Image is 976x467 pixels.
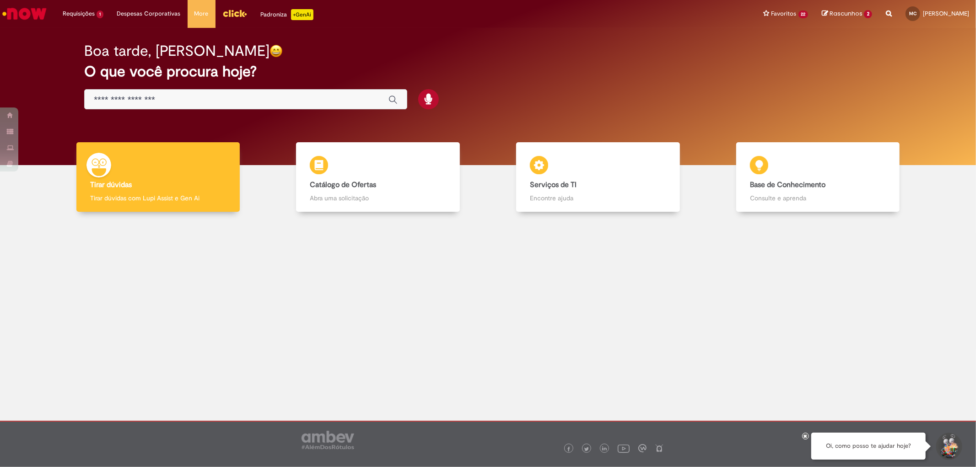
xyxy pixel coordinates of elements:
img: ServiceNow [1,5,48,23]
img: logo_footer_workplace.png [638,444,647,452]
img: click_logo_yellow_360x200.png [222,6,247,20]
p: +GenAi [291,9,313,20]
h2: O que você procura hoje? [84,64,891,80]
div: Padroniza [261,9,313,20]
span: Favoritos [771,9,797,18]
img: logo_footer_twitter.png [584,447,589,451]
span: More [194,9,209,18]
b: Catálogo de Ofertas [310,180,376,189]
img: happy-face.png [270,44,283,58]
button: Iniciar Conversa de Suporte [935,433,962,460]
b: Tirar dúvidas [90,180,132,189]
span: 2 [864,10,872,18]
p: Encontre ajuda [530,193,666,203]
a: Tirar dúvidas Tirar dúvidas com Lupi Assist e Gen Ai [48,142,268,212]
span: [PERSON_NAME] [923,10,969,17]
p: Tirar dúvidas com Lupi Assist e Gen Ai [90,193,226,203]
b: Serviços de TI [530,180,577,189]
img: logo_footer_naosei.png [655,444,663,452]
h2: Boa tarde, [PERSON_NAME] [84,43,270,59]
span: Rascunhos [830,9,863,18]
span: Despesas Corporativas [117,9,181,18]
img: logo_footer_linkedin.png [602,446,607,452]
a: Base de Conhecimento Consulte e aprenda [708,142,928,212]
img: logo_footer_facebook.png [566,447,571,451]
a: Catálogo de Ofertas Abra uma solicitação [268,142,488,212]
a: Rascunhos [822,10,872,18]
span: 1 [97,11,103,18]
p: Abra uma solicitação [310,193,446,203]
div: Oi, como posso te ajudar hoje? [811,433,926,460]
span: 22 [798,11,809,18]
span: MC [909,11,917,16]
b: Base de Conhecimento [750,180,825,189]
a: Serviços de TI Encontre ajuda [488,142,708,212]
img: logo_footer_youtube.png [618,442,630,454]
img: logo_footer_ambev_rotulo_gray.png [302,431,354,449]
span: Requisições [63,9,95,18]
p: Consulte e aprenda [750,193,886,203]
